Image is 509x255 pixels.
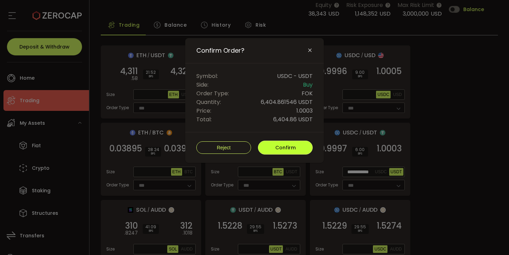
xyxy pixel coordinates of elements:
[196,72,218,80] span: Symbol:
[196,106,211,115] span: Price:
[196,80,208,89] span: Side:
[196,98,221,106] span: Quantity:
[273,115,313,124] span: 6,404.86 USDT
[196,89,229,98] span: Order Type:
[261,98,313,106] span: 6,404.861546 USDT
[196,115,212,124] span: Total:
[275,144,296,151] span: Confirm
[258,141,313,155] button: Confirm
[277,72,313,80] span: USDC - USDT
[474,222,509,255] iframe: Chat Widget
[185,38,324,163] div: Confirm Order?
[296,106,313,115] span: 1.0003
[303,80,313,89] span: Buy
[196,141,251,154] button: Reject
[196,46,244,55] span: Confirm Order?
[217,145,231,150] span: Reject
[302,89,313,98] span: FOK
[307,47,313,54] button: Close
